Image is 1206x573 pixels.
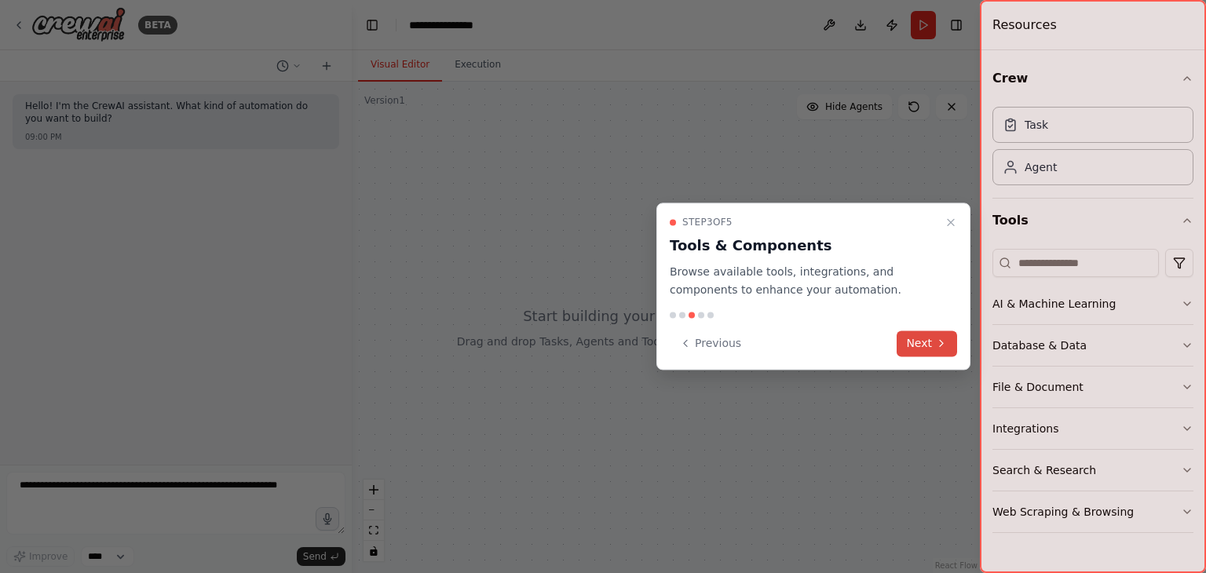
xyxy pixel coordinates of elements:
[670,235,938,257] h3: Tools & Components
[670,263,938,299] p: Browse available tools, integrations, and components to enhance your automation.
[682,216,733,228] span: Step 3 of 5
[361,14,383,36] button: Hide left sidebar
[670,330,751,356] button: Previous
[941,213,960,232] button: Close walkthrough
[897,330,957,356] button: Next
